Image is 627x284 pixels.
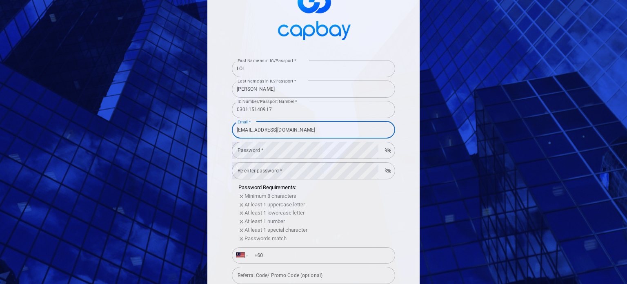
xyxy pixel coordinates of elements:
[238,184,296,190] span: Password Requirements:
[238,58,296,64] label: First Name as in IC/Passport *
[238,119,251,125] label: Email *
[245,227,307,233] span: At least 1 special character
[245,193,296,199] span: Minimum 8 characters
[245,210,305,216] span: At least 1 lowercase letter
[245,235,287,242] span: Passwords match
[238,98,297,105] label: IC Number/Passport Number *
[245,218,285,224] span: At least 1 number
[238,78,296,84] label: Last Name as in IC/Passport *
[249,249,391,262] input: Enter phone number *
[245,201,305,208] span: At least 1 uppercase letter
